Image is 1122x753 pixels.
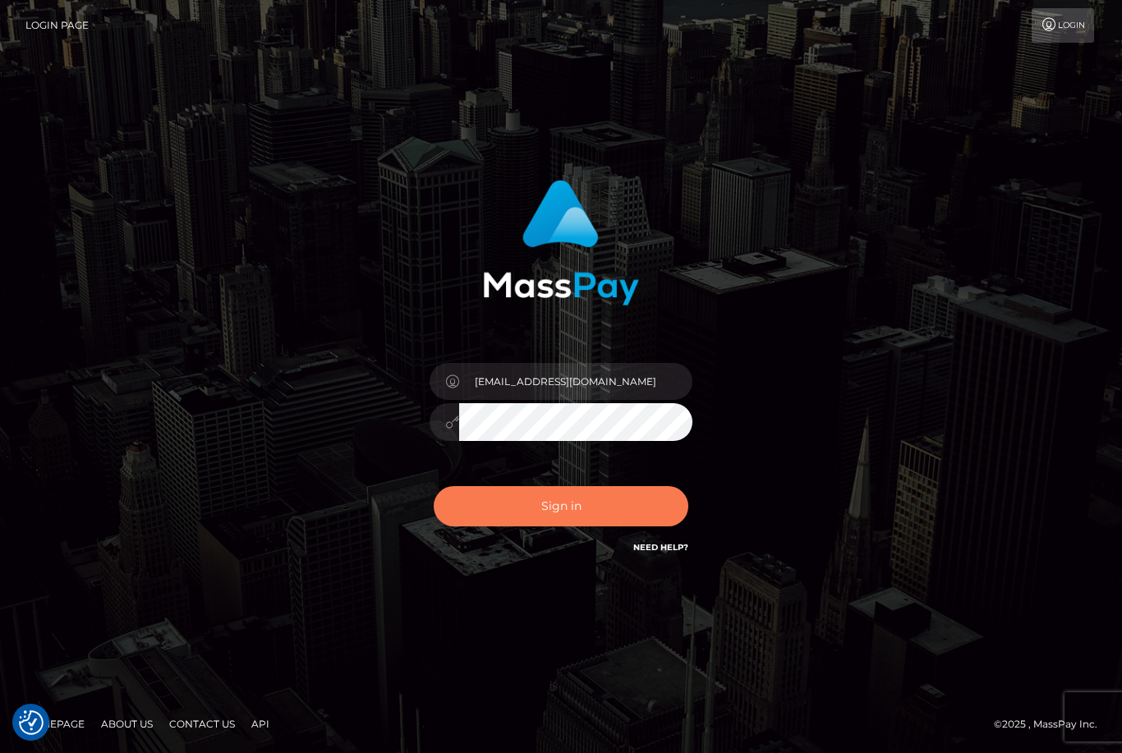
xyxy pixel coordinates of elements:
[163,711,241,737] a: Contact Us
[94,711,159,737] a: About Us
[633,542,688,553] a: Need Help?
[459,363,692,400] input: Username...
[245,711,276,737] a: API
[19,710,44,735] img: Revisit consent button
[19,710,44,735] button: Consent Preferences
[18,711,91,737] a: Homepage
[25,8,89,43] a: Login Page
[994,715,1110,733] div: © 2025 , MassPay Inc.
[483,180,639,305] img: MassPay Login
[434,486,688,526] button: Sign in
[1032,8,1094,43] a: Login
